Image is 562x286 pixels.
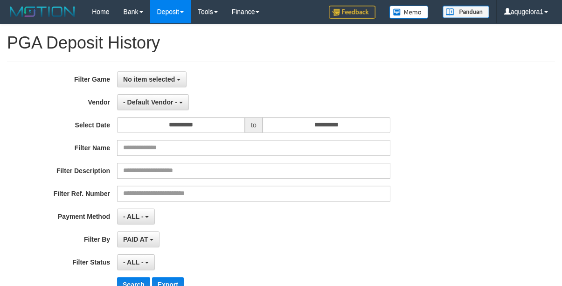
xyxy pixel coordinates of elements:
[117,209,155,224] button: - ALL -
[389,6,429,19] img: Button%20Memo.svg
[245,117,263,133] span: to
[117,94,189,110] button: - Default Vendor -
[117,231,160,247] button: PAID AT
[7,5,78,19] img: MOTION_logo.png
[329,6,375,19] img: Feedback.jpg
[117,71,187,87] button: No item selected
[443,6,489,18] img: panduan.png
[7,34,555,52] h1: PGA Deposit History
[123,76,175,83] span: No item selected
[123,98,177,106] span: - Default Vendor -
[123,258,144,266] span: - ALL -
[117,254,155,270] button: - ALL -
[123,236,148,243] span: PAID AT
[123,213,144,220] span: - ALL -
